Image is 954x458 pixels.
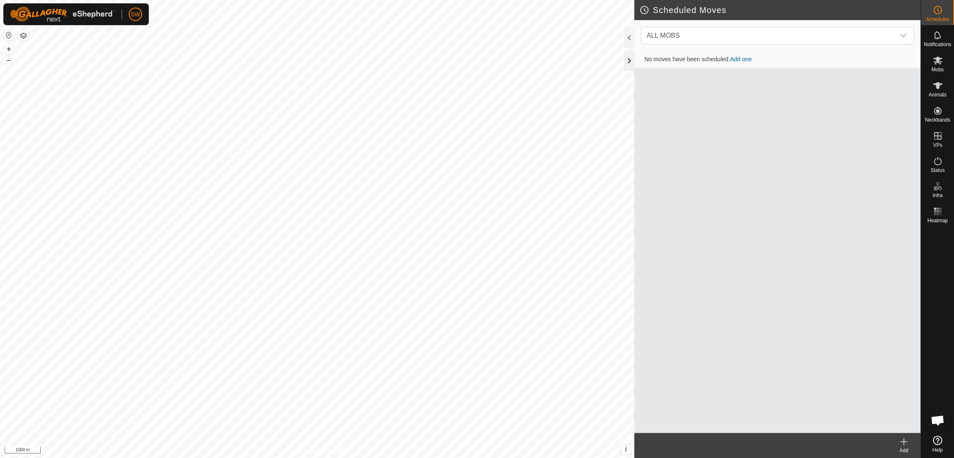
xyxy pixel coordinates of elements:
a: Contact Us [325,447,350,455]
span: i [625,446,627,453]
button: – [4,55,14,65]
span: Notifications [924,42,951,47]
span: ALL MOBS [643,27,895,44]
div: Add [887,447,920,454]
span: Schedules [925,17,949,22]
span: Help [932,448,943,453]
h2: Scheduled Moves [639,5,920,15]
a: Add one [730,56,752,62]
div: dropdown trigger [895,27,912,44]
span: Status [930,168,944,173]
span: Animals [928,92,946,97]
span: VPs [933,143,942,148]
img: Gallagher Logo [10,7,115,22]
span: Heatmap [927,218,948,223]
button: Map Layers [18,31,29,41]
span: Mobs [931,67,944,72]
span: SW [131,10,140,19]
span: No moves have been scheduled. [638,56,758,62]
span: ALL MOBS [646,32,679,39]
span: Neckbands [925,117,950,122]
a: Open chat [925,408,950,433]
button: + [4,44,14,54]
a: Privacy Policy [284,447,316,455]
span: Infra [932,193,942,198]
button: Reset Map [4,30,14,40]
button: i [621,445,630,454]
a: Help [921,432,954,456]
